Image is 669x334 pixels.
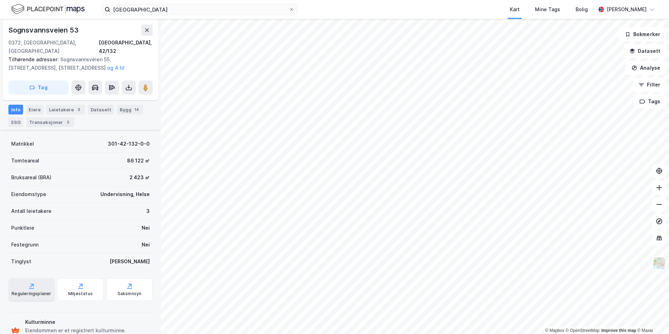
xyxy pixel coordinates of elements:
[8,25,80,36] div: Sognsvannsveien 53
[118,291,142,297] div: Saksinnsyn
[26,105,43,114] div: Eiere
[146,207,150,215] div: 3
[64,119,71,126] div: 3
[634,95,666,109] button: Tags
[633,78,666,92] button: Filter
[127,156,150,165] div: 86 122 ㎡
[634,300,669,334] iframe: Chat Widget
[535,5,560,14] div: Mine Tags
[99,39,153,55] div: [GEOGRAPHIC_DATA], 42/132
[110,4,289,15] input: Søk på adresse, matrikkel, gårdeiere, leietakere eller personer
[11,241,38,249] div: Festegrunn
[133,106,140,113] div: 14
[11,190,46,199] div: Eiendomstype
[142,224,150,232] div: Nei
[11,207,51,215] div: Antall leietakere
[26,117,74,127] div: Transaksjoner
[576,5,588,14] div: Bolig
[624,44,666,58] button: Datasett
[68,291,93,297] div: Miljøstatus
[12,291,51,297] div: Reguleringsplaner
[88,105,114,114] div: Datasett
[75,106,82,113] div: 3
[8,117,23,127] div: ESG
[11,224,34,232] div: Punktleie
[653,257,666,270] img: Z
[566,328,600,333] a: OpenStreetMap
[11,257,31,266] div: Tinglyst
[129,173,150,182] div: 2 423 ㎡
[142,241,150,249] div: Nei
[25,318,150,326] div: Kulturminne
[108,140,150,148] div: 301-42-132-0-0
[11,173,51,182] div: Bruksareal (BRA)
[110,257,150,266] div: [PERSON_NAME]
[117,105,143,114] div: Bygg
[8,56,60,62] span: Tilhørende adresser:
[8,39,99,55] div: 0372, [GEOGRAPHIC_DATA], [GEOGRAPHIC_DATA]
[626,61,666,75] button: Analyse
[545,328,564,333] a: Mapbox
[619,27,666,41] button: Bokmerker
[607,5,647,14] div: [PERSON_NAME]
[8,55,147,72] div: Sognsvannsveien 55, [STREET_ADDRESS], [STREET_ADDRESS]
[11,140,34,148] div: Matrikkel
[11,156,39,165] div: Tomteareal
[46,105,85,114] div: Leietakere
[11,3,85,15] img: logo.f888ab2527a4732fd821a326f86c7f29.svg
[510,5,520,14] div: Kart
[8,81,69,95] button: Tag
[8,105,23,114] div: Info
[100,190,150,199] div: Undervisning, Helse
[601,328,636,333] a: Improve this map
